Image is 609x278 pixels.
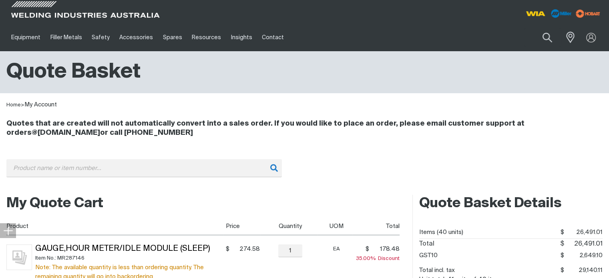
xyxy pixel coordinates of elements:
[366,245,369,253] span: $
[6,24,454,51] nav: Main
[6,59,141,85] h1: Quote Basket
[356,256,378,261] span: 35.00%
[419,264,455,276] dt: Total incl. tax
[6,159,282,177] input: Product name or item number...
[32,129,100,136] a: @[DOMAIN_NAME]
[419,226,463,238] dt: Items (40 units)
[573,8,603,20] img: miller
[524,28,561,47] input: Product name or item number...
[564,239,603,250] span: 26,491.01
[158,24,187,51] a: Spares
[564,226,603,238] span: 26,491.01
[115,24,158,51] a: Accessories
[321,244,353,254] div: EA
[35,245,210,253] a: Gauge,Hour Meter/Idle Module (Sleep)
[6,102,21,108] a: Home
[260,217,318,235] th: Quantity
[419,195,603,212] h2: Quote Basket Details
[6,244,32,270] img: No image for this product
[226,245,229,253] span: $
[564,264,603,276] span: 29,140.11
[353,217,400,235] th: Total
[419,239,434,250] dt: Total
[6,24,45,51] a: Equipment
[35,254,223,263] div: Item No.: MR287146
[356,256,400,261] span: Discount
[372,245,400,253] span: 178.48
[87,24,115,51] a: Safety
[564,250,603,262] span: 2,649.10
[561,229,564,235] span: $
[257,24,289,51] a: Contact
[226,24,257,51] a: Insights
[6,217,223,235] th: Product
[187,24,226,51] a: Resources
[534,28,561,47] button: Search products
[318,217,353,235] th: UOM
[6,119,603,138] h4: Quotes that are created will not automatically convert into a sales order. If you would like to p...
[419,250,438,262] dt: GST10
[45,24,86,51] a: Filler Metals
[3,226,13,235] img: hide socials
[21,102,24,108] span: >
[6,159,603,189] div: Product or group for quick order
[561,267,564,273] span: $
[560,241,564,247] span: $
[24,102,57,108] a: My Account
[6,195,400,212] h2: My Quote Cart
[223,217,260,235] th: Price
[232,245,260,253] span: 274.58
[561,252,564,258] span: $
